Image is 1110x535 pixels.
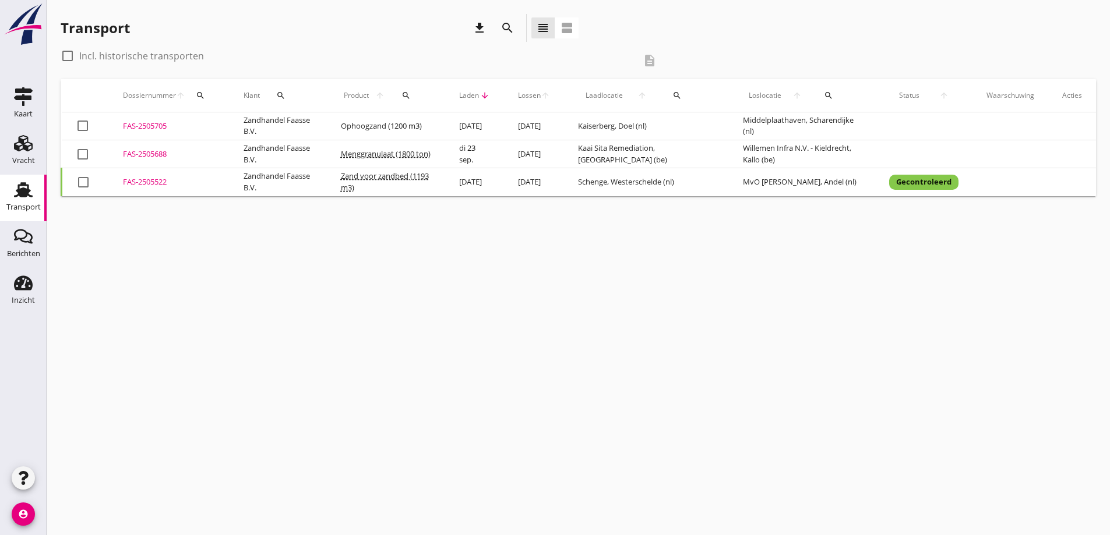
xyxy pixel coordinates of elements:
[230,112,327,140] td: Zandhandel Faasse B.V.
[341,90,372,101] span: Product
[327,112,445,140] td: Ophoogzand (1200 m3)
[729,112,875,140] td: Middelplaathaven, Scharendijke (nl)
[729,168,875,196] td: MvO [PERSON_NAME], Andel (nl)
[564,112,729,140] td: Kaiserberg, Doel (nl)
[889,175,959,190] div: Gecontroleerd
[541,91,550,100] i: arrow_upward
[123,148,216,160] div: FAS-2505688
[824,91,833,100] i: search
[504,112,564,140] td: [DATE]
[787,91,808,100] i: arrow_upward
[79,50,204,62] label: Incl. historische transporten
[123,90,176,101] span: Dossiernummer
[564,140,729,168] td: Kaai Sita Remediation, [GEOGRAPHIC_DATA] (be)
[630,91,655,100] i: arrow_upward
[445,168,504,196] td: [DATE]
[341,171,429,193] span: Zand voor zandbed (1193 m3)
[61,19,130,37] div: Transport
[276,91,286,100] i: search
[244,82,313,109] div: Klant
[459,90,480,101] span: Laden
[518,90,541,101] span: Lossen
[123,121,216,132] div: FAS-2505705
[7,250,40,257] div: Berichten
[560,21,574,35] i: view_agenda
[536,21,550,35] i: view_headline
[6,203,41,211] div: Transport
[501,21,515,35] i: search
[401,91,411,100] i: search
[1062,90,1082,101] div: Acties
[986,90,1034,101] div: Waarschuwing
[504,168,564,196] td: [DATE]
[672,91,682,100] i: search
[743,90,787,101] span: Loslocatie
[12,296,35,304] div: Inzicht
[196,91,205,100] i: search
[445,112,504,140] td: [DATE]
[341,148,431,159] span: Menggranulaat (1800 ton)
[123,176,216,188] div: FAS-2505522
[230,168,327,196] td: Zandhandel Faasse B.V.
[564,168,729,196] td: Schenge, Westerschelde (nl)
[12,157,35,164] div: Vracht
[230,140,327,168] td: Zandhandel Faasse B.V.
[372,91,388,100] i: arrow_upward
[480,91,490,100] i: arrow_downward
[889,90,929,101] span: Status
[578,90,630,101] span: Laadlocatie
[729,140,875,168] td: Willemen Infra N.V. - Kieldrecht, Kallo (be)
[14,110,33,118] div: Kaart
[504,140,564,168] td: [DATE]
[176,91,185,100] i: arrow_upward
[2,3,44,46] img: logo-small.a267ee39.svg
[445,140,504,168] td: di 23 sep.
[12,502,35,526] i: account_circle
[929,91,959,100] i: arrow_upward
[473,21,487,35] i: download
